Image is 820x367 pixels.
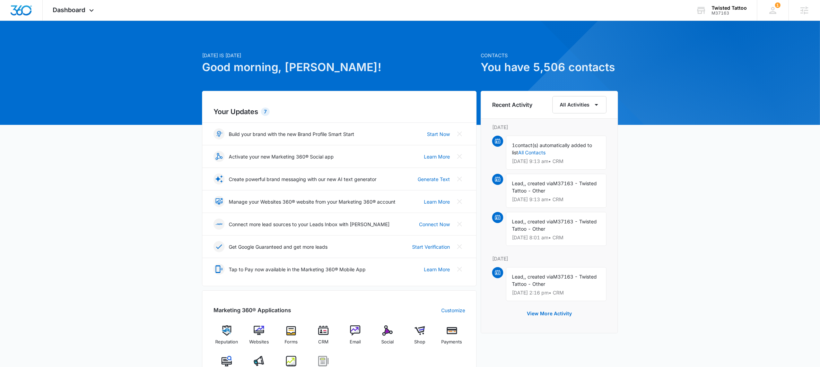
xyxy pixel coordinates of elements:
button: View More Activity [520,305,579,322]
p: Create powerful brand messaging with our new AI text generator [229,176,376,183]
span: Dashboard [53,6,86,14]
div: notifications count [775,2,780,8]
h2: Marketing 360® Applications [213,306,291,314]
span: Social [381,339,394,345]
a: Customize [441,307,465,314]
span: , created via [525,274,553,280]
a: All Contacts [518,150,546,155]
button: Close [454,241,465,252]
p: [DATE] is [DATE] [202,52,477,59]
span: Forms [285,339,298,345]
span: Lead, [512,180,525,186]
a: Learn More [424,198,450,205]
span: 1 [775,2,780,8]
a: Start Verification [412,243,450,250]
p: [DATE] 2:16 pm • CRM [512,290,601,295]
p: Activate your new Marketing 360® Social app [229,153,334,160]
p: Get Google Guaranteed and get more leads [229,243,328,250]
span: Reputation [215,339,238,345]
span: Shop [414,339,425,345]
a: Reputation [213,325,240,350]
span: M37163 - Twisted Tattoo - Other [512,180,597,194]
a: Email [342,325,369,350]
p: Contacts [481,52,618,59]
button: Close [454,128,465,139]
span: Lead, [512,274,525,280]
div: 7 [261,108,270,116]
span: Websites [249,339,269,345]
h2: Your Updates [213,106,465,117]
p: Build your brand with the new Brand Profile Smart Start [229,130,354,138]
p: Manage your Websites 360® website from your Marketing 360® account [229,198,395,205]
button: Close [454,151,465,162]
h1: You have 5,506 contacts [481,59,618,76]
span: Payments [442,339,462,345]
button: Close [454,264,465,275]
span: , created via [525,219,553,224]
a: Payments [438,325,465,350]
p: [DATE] 8:01 am • CRM [512,235,601,240]
div: account name [712,5,747,11]
p: [DATE] 9:13 am • CRM [512,159,601,164]
a: Generate Text [418,176,450,183]
span: 1 [512,142,515,148]
span: M37163 - Twisted Tattoo - Other [512,219,597,232]
span: M37163 - Twisted Tattoo - Other [512,274,597,287]
h6: Recent Activity [492,101,532,109]
a: Forms [278,325,305,350]
p: [DATE] [492,255,607,262]
button: Close [454,173,465,185]
span: , created via [525,180,553,186]
a: CRM [310,325,337,350]
a: Websites [246,325,272,350]
p: Tap to Pay now available in the Marketing 360® Mobile App [229,266,366,273]
span: contact(s) automatically added to list [512,142,592,155]
a: Shop [407,325,433,350]
p: Connect more lead sources to your Leads Inbox with [PERSON_NAME] [229,221,390,228]
span: Email [350,339,361,345]
a: Connect Now [419,221,450,228]
button: Close [454,219,465,230]
a: Social [374,325,401,350]
p: [DATE] 9:13 am • CRM [512,197,601,202]
a: Learn More [424,266,450,273]
button: All Activities [552,96,607,113]
a: Learn More [424,153,450,160]
span: Lead, [512,219,525,224]
span: CRM [318,339,329,345]
button: Close [454,196,465,207]
h1: Good morning, [PERSON_NAME]! [202,59,477,76]
div: account id [712,11,747,16]
a: Start Now [427,130,450,138]
p: [DATE] [492,123,607,131]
